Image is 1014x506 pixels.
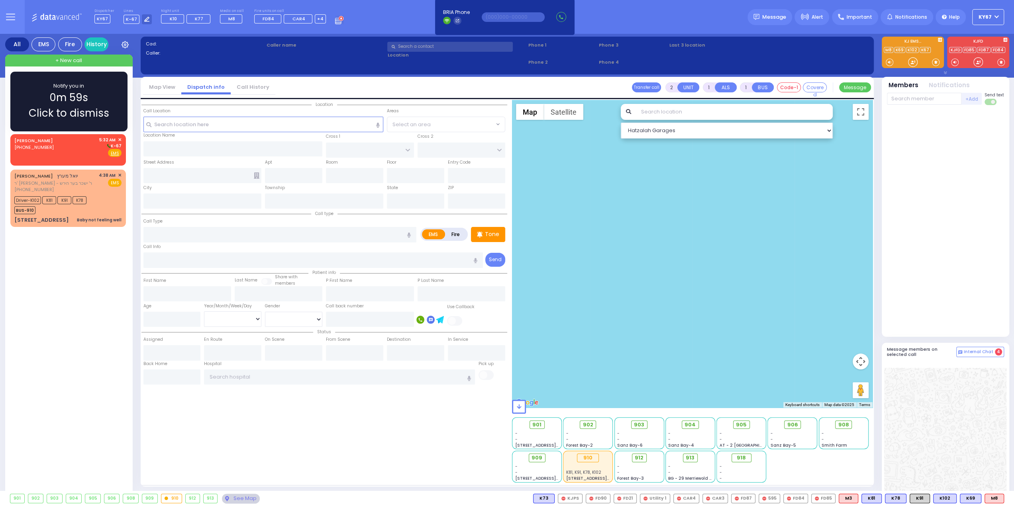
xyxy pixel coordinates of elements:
[861,494,882,503] div: K81
[445,229,467,239] label: Fire
[265,303,280,309] label: Gender
[963,47,976,53] a: FD85
[14,196,41,204] span: Driver-K102
[558,494,583,503] div: KJPS
[985,494,1004,503] div: ALS KJ
[861,494,882,503] div: BLS
[583,421,593,429] span: 902
[14,137,53,144] a: [PERSON_NAME]
[822,430,824,436] span: -
[479,361,494,367] label: Pick up
[143,185,152,191] label: City
[771,442,796,448] span: Sanz Bay-5
[599,59,667,66] span: Phone 4
[311,211,337,217] span: Call type
[577,453,599,462] div: 910
[254,9,326,14] label: Fire units on call
[566,436,569,442] span: -
[143,83,181,91] a: Map View
[418,277,444,284] label: P Last Name
[146,50,264,57] label: Caller:
[736,421,747,429] span: 905
[888,81,918,90] button: Members
[566,430,569,436] span: -
[204,494,218,503] div: 913
[14,216,69,224] div: [STREET_ADDRESS]
[186,494,200,503] div: 912
[10,494,24,503] div: 901
[720,442,779,448] span: AT - 2 [GEOGRAPHIC_DATA]
[161,9,213,14] label: Night unit
[846,14,872,21] span: Important
[956,347,1004,357] button: Internal Chat 4
[143,244,161,250] label: Call Info
[275,280,295,286] span: members
[822,442,847,448] span: Smith Farm
[544,104,583,120] button: Show satellite imagery
[839,82,871,92] button: Message
[143,361,167,367] label: Back Home
[933,494,957,503] div: K102
[222,494,259,504] div: See map
[84,37,108,51] a: History
[485,230,499,238] p: Tone
[640,494,670,503] div: Utility 1
[5,37,29,51] div: All
[143,218,163,225] label: Call Type
[312,102,337,107] span: Location
[263,16,274,22] span: FD84
[124,15,139,24] span: K-67
[42,196,56,204] span: K81
[265,159,272,166] label: Apt
[589,496,593,500] img: red-radio-icon.svg
[677,496,681,500] img: red-radio-icon.svg
[220,9,245,14] label: Medic on call
[731,494,755,503] div: FD87
[143,108,171,114] label: Call Location
[143,159,174,166] label: Street Address
[753,14,759,20] img: message.svg
[533,494,555,503] div: BLS
[142,494,157,503] div: 909
[14,186,54,193] span: [PHONE_NUMBER]
[528,42,596,49] span: Phone 1
[143,303,151,309] label: Age
[887,347,956,357] h5: Message members on selected call
[803,82,827,92] button: Covered
[514,397,540,408] a: Open this area in Google Maps (opens a new window)
[979,14,992,21] span: KY67
[882,39,944,45] label: KJ EMS...
[599,42,667,49] span: Phone 3
[77,217,122,223] div: Baby not feeling well
[958,350,962,354] img: comment-alt.png
[108,179,122,187] span: EMS
[636,104,833,120] input: Search location
[715,82,737,92] button: ALS
[170,16,177,22] span: K10
[387,52,526,59] label: Location
[66,494,82,503] div: 904
[838,421,849,429] span: 908
[485,253,505,267] button: Send
[815,496,819,500] img: red-radio-icon.svg
[14,180,92,187] span: ר' [PERSON_NAME] - ר' ישכר בער הירש
[668,463,671,469] span: -
[228,16,235,22] span: M8
[853,104,869,120] button: Toggle fullscreen view
[387,42,513,52] input: Search a contact
[181,83,231,91] a: Dispatch info
[14,173,53,179] a: [PERSON_NAME]
[104,494,120,503] div: 906
[668,442,694,448] span: Sanz Bay-4
[99,172,116,178] span: 4:38 AM
[292,16,305,22] span: CAR4
[787,496,791,500] img: red-radio-icon.svg
[387,185,398,191] label: State
[887,93,961,105] input: Search member
[29,105,109,121] span: Click to dismiss
[532,454,542,462] span: 909
[635,454,643,462] span: 912
[516,104,544,120] button: Show street map
[448,185,454,191] label: ZIP
[514,397,540,408] img: Google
